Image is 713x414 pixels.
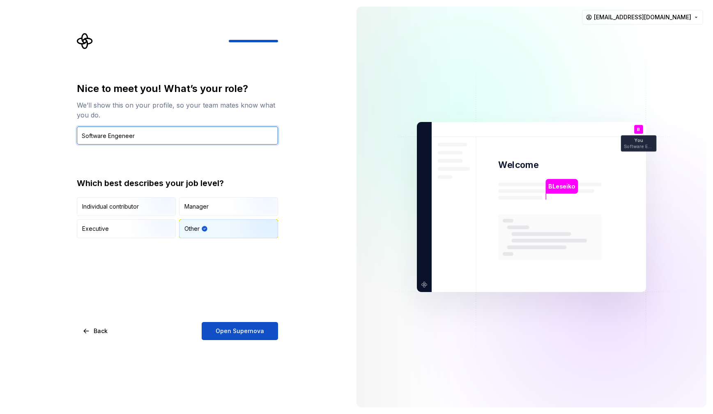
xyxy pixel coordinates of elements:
[216,327,264,335] span: Open Supernova
[77,177,278,189] div: Which best describes your job level?
[77,322,115,340] button: Back
[77,33,93,49] svg: Supernova Logo
[82,202,139,211] div: Individual contributor
[637,127,640,132] p: B
[94,327,108,335] span: Back
[635,138,643,143] p: You
[77,100,278,120] div: We’ll show this on your profile, so your team mates know what you do.
[582,10,703,25] button: [EMAIL_ADDRESS][DOMAIN_NAME]
[82,225,109,233] div: Executive
[202,322,278,340] button: Open Supernova
[498,159,538,171] p: Welcome
[624,144,653,149] p: Software Engeneer
[184,202,209,211] div: Manager
[77,126,278,145] input: Job title
[184,225,200,233] div: Other
[548,182,575,191] p: BLeseiko
[77,82,278,95] div: Nice to meet you! What’s your role?
[594,13,691,21] span: [EMAIL_ADDRESS][DOMAIN_NAME]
